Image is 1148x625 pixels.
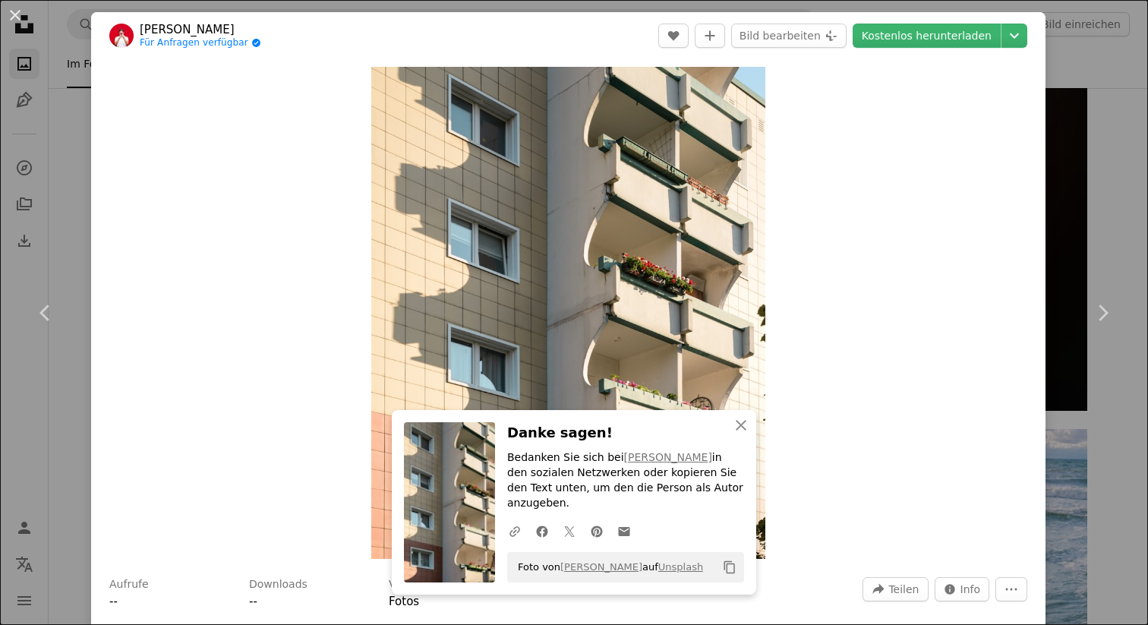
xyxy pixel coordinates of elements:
[528,516,556,546] a: Auf Facebook teilen
[249,577,307,592] h3: Downloads
[389,595,419,608] a: Fotos
[140,37,261,49] a: Für Anfragen verfügbar
[371,67,765,559] img: Modernes Mehrfamilienhaus mit Balkonen und Fenstern
[560,561,642,573] a: [PERSON_NAME]
[717,554,743,580] button: In die Zwischenablage kopieren
[510,555,703,579] span: Foto von auf
[109,577,149,592] h3: Aufrufe
[507,422,744,444] h3: Danke sagen!
[140,22,261,37] a: [PERSON_NAME]
[249,595,257,608] span: --
[610,516,638,546] a: Via E-Mail teilen teilen
[624,451,712,463] a: [PERSON_NAME]
[853,24,1001,48] a: Kostenlos herunterladen
[731,24,847,48] button: Bild bearbeiten
[583,516,610,546] a: Auf Pinterest teilen
[863,577,928,601] button: Dieses Bild teilen
[935,577,990,601] button: Statistiken zu diesem Bild
[888,578,919,601] span: Teilen
[695,24,725,48] button: Zu Kollektion hinzufügen
[109,595,118,608] span: --
[556,516,583,546] a: Auf Twitter teilen
[1057,240,1148,386] a: Weiter
[389,577,473,592] h3: Veröffentlicht in
[507,450,744,511] p: Bedanken Sie sich bei in den sozialen Netzwerken oder kopieren Sie den Text unten, um den die Per...
[960,578,981,601] span: Info
[371,67,765,559] button: Dieses Bild heranzoomen
[658,24,689,48] button: Gefällt mir
[995,577,1027,601] button: Weitere Aktionen
[1001,24,1027,48] button: Downloadgröße auswählen
[109,24,134,48] img: Zum Profil von Marcus Lenk
[658,561,703,573] a: Unsplash
[109,592,118,611] button: --
[249,592,257,611] button: --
